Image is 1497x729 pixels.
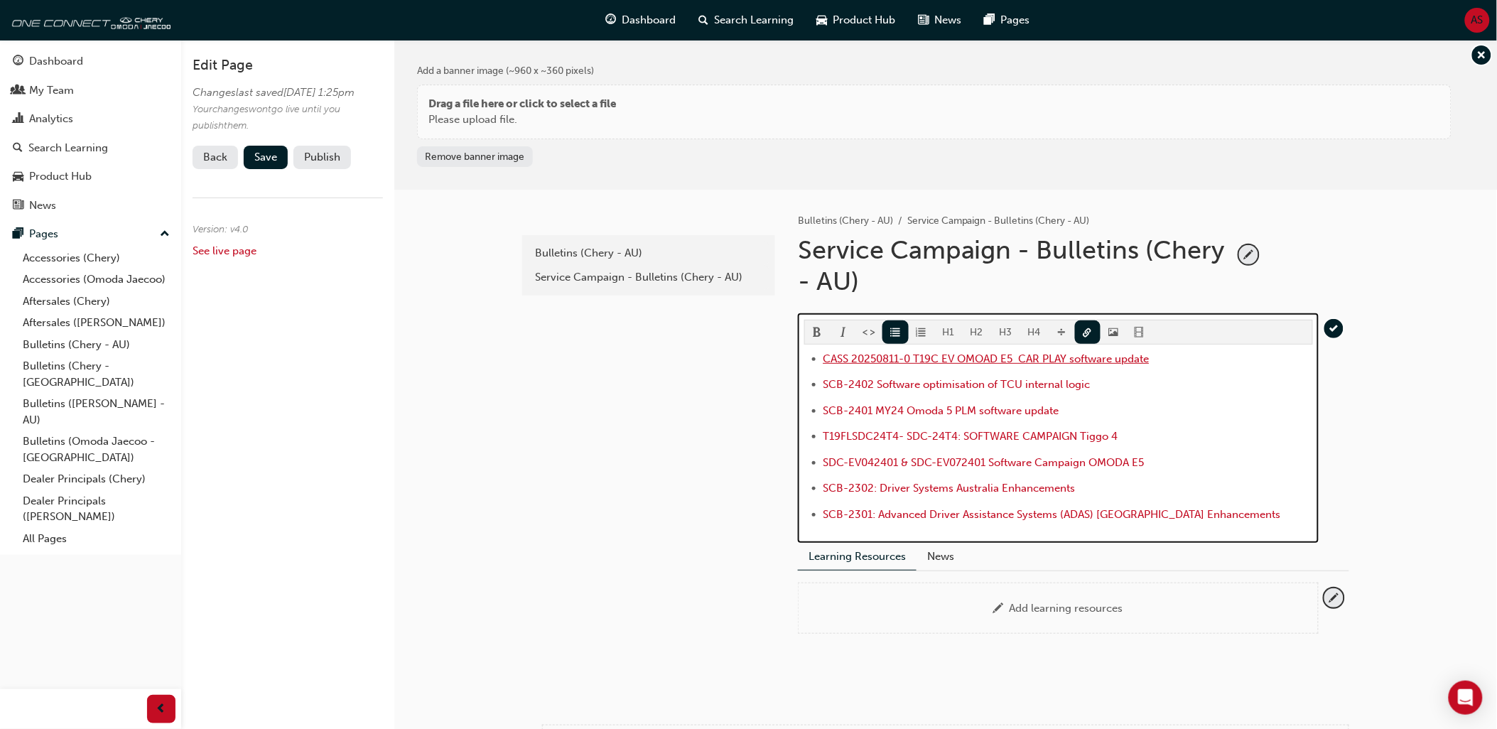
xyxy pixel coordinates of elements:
[17,431,175,468] a: Bulletins (Omoda Jaecoo - [GEOGRAPHIC_DATA])
[193,103,340,132] span: Your changes won t go live until you publish them .
[823,430,1118,443] span: T19FLSDC24T4- SDC-24T4: SOFTWARE CAMPAIGN Tiggo 4
[865,328,875,340] span: format_monospace-icon
[13,142,23,155] span: search-icon
[17,528,175,550] a: All Pages
[293,146,351,169] button: Publish
[244,146,288,169] button: Save
[1449,681,1483,715] div: Open Intercom Messenger
[156,701,167,718] span: prev-icon
[417,65,594,77] span: Add a banner image (~960 x ~360 pixels)
[417,146,533,167] button: Remove banner image
[417,85,1452,139] div: Drag a file here or click to select a filePlease upload file.
[17,355,175,393] a: Bulletins (Chery - [GEOGRAPHIC_DATA])
[1001,12,1030,28] span: Pages
[798,543,917,571] button: Learning Resources
[17,312,175,334] a: Aftersales ([PERSON_NAME])
[6,193,175,219] a: News
[798,215,893,227] a: Bulletins (Chery - AU)
[838,328,848,340] span: format_italic-icon
[831,320,857,344] button: format_italic-icon
[1075,320,1101,344] button: link-icon
[909,320,935,344] button: format_ol-icon
[1010,602,1123,615] div: Add learning resources
[193,244,256,257] a: See live page
[823,378,1091,391] a: SCB-2402 Software optimisation of TCU internal logic
[991,320,1020,344] button: H3
[1020,320,1049,344] button: H4
[917,328,926,340] span: format_ol-icon
[6,45,175,221] button: DashboardMy TeamAnalyticsSearch LearningProduct HubNews
[985,11,995,29] span: pages-icon
[428,112,616,128] p: Please upload file.
[882,320,909,344] button: format_ul-icon
[595,6,688,35] a: guage-iconDashboard
[29,226,58,242] div: Pages
[6,221,175,247] button: Pages
[823,508,1281,521] a: SCB-2301: Advanced Driver Assistance Systems (ADAS) [GEOGRAPHIC_DATA] Enhancements
[29,53,83,70] div: Dashboard
[29,198,56,214] div: News
[13,200,23,212] span: news-icon
[688,6,806,35] a: search-iconSearch Learning
[935,12,962,28] span: News
[810,595,1307,622] button: Add learning resources
[17,393,175,431] a: Bulletins ([PERSON_NAME] - AU)
[699,11,709,29] span: search-icon
[833,12,896,28] span: Product Hub
[823,352,1150,365] a: CASS 20250811-0 T19C EV OMOAD E5 CAR PLAY software update
[193,85,377,101] div: Changes last saved [DATE] 1:25pm
[6,135,175,161] a: Search Learning
[1239,245,1258,264] button: pencil-icon
[528,265,769,290] a: Service Campaign - Bulletins (Chery - AU)
[1135,328,1145,340] span: video-icon
[907,213,1090,229] li: Service Campaign - Bulletins (Chery - AU)
[535,245,762,261] div: Bulletins (Chery - AU)
[823,404,1059,417] span: SCB-2401 MY24 Omoda 5 PLM software update
[17,490,175,528] a: Dealer Principals ([PERSON_NAME])
[823,456,1145,469] a: SDC-EV042401 & SDC-EV072401 Software Campaign OMODA E5
[7,6,171,34] img: oneconnect
[17,334,175,356] a: Bulletins (Chery - AU)
[13,55,23,68] span: guage-icon
[28,140,108,156] div: Search Learning
[193,57,383,73] h3: Edit Page
[1083,328,1093,340] span: link-icon
[193,146,238,169] a: Back
[919,11,929,29] span: news-icon
[806,6,907,35] a: car-iconProduct Hub
[29,82,74,99] div: My Team
[1108,328,1118,340] span: image-icon
[805,320,831,344] button: format_bold-icon
[813,328,823,340] span: format_bold-icon
[428,96,616,112] p: Drag a file here or click to select a file
[6,106,175,132] a: Analytics
[606,11,617,29] span: guage-icon
[160,225,170,244] span: up-icon
[973,6,1042,35] a: pages-iconPages
[1472,45,1491,65] span: cross-icon
[13,171,23,183] span: car-icon
[13,113,23,126] span: chart-icon
[817,11,828,29] span: car-icon
[993,603,1004,616] span: pencil-icon
[1127,320,1153,344] button: video-icon
[890,328,900,340] span: format_ul-icon
[17,247,175,269] a: Accessories (Chery)
[6,163,175,190] a: Product Hub
[798,234,1233,296] div: Service Campaign - Bulletins (Chery - AU)
[963,320,992,344] button: H2
[934,320,963,344] button: H1
[1471,12,1484,28] span: AS
[1324,588,1344,607] button: pencil-icon
[254,151,277,163] span: Save
[823,482,1076,495] a: SCB-2302: Driver Systems Australia Enhancements
[622,12,676,28] span: Dashboard
[1465,8,1490,33] button: AS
